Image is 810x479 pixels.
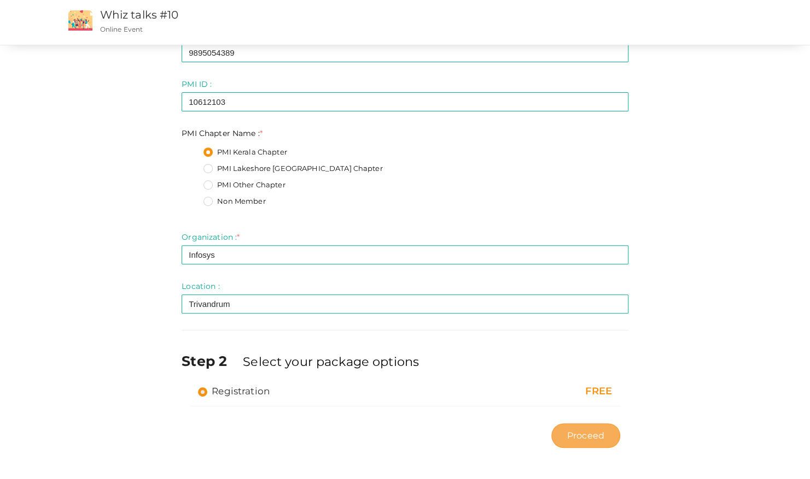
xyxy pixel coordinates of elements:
label: Select your package options [243,353,419,370]
label: PMI ID : [182,79,212,90]
label: Organization : [182,232,240,243]
img: event2.png [68,10,92,31]
label: PMI Kerala Chapter [203,147,287,158]
label: Non Member [203,196,265,207]
label: Step 2 [182,351,241,371]
label: PMI Lakeshore [GEOGRAPHIC_DATA] Chapter [203,163,382,174]
label: PMI Other Chapter [203,180,285,191]
label: Registration [198,385,270,398]
p: Online Event [100,25,505,34]
label: Location : [182,281,219,292]
div: FREE [488,385,612,399]
label: PMI Chapter Name : [182,128,263,139]
a: Whiz talks #10 [100,8,179,21]
input: Enter registrant phone no here. [182,43,628,62]
span: Proceed [567,429,604,442]
button: Proceed [551,423,620,448]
